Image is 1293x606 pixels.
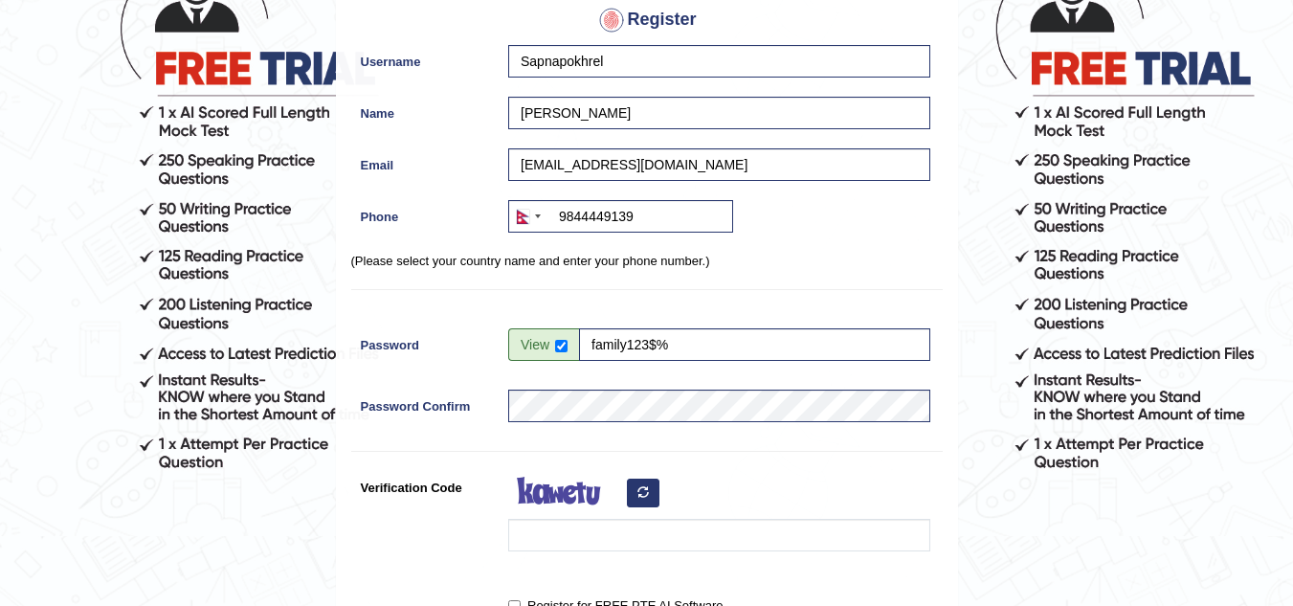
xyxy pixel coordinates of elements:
input: Show/Hide Password [555,340,568,352]
p: (Please select your country name and enter your phone number.) [351,252,943,270]
label: Username [351,45,500,71]
label: Name [351,97,500,123]
label: Email [351,148,500,174]
label: Password [351,328,500,354]
div: Nepal (नेपाल): +977 [509,201,546,232]
input: +977 984-1234567 [508,200,733,233]
label: Phone [351,200,500,226]
h4: Register [351,5,943,35]
label: Password Confirm [351,390,500,415]
label: Verification Code [351,471,500,497]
